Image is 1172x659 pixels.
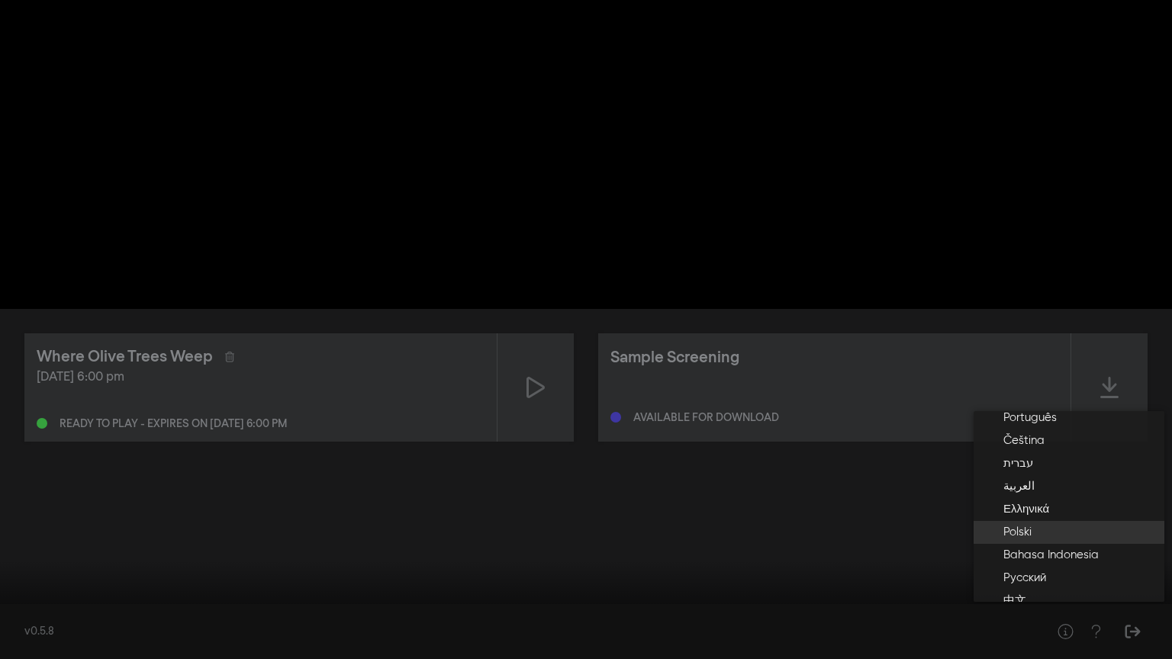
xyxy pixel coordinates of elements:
[974,407,1164,429] button: Português
[1003,455,1033,473] span: עברית‏
[1003,570,1046,587] span: Русский
[974,567,1164,590] button: Русский
[1003,410,1057,427] span: Português
[1003,478,1035,496] span: العربية
[974,590,1164,612] button: 中文
[974,498,1164,521] button: Ελληνικά
[1003,593,1026,610] span: 中文
[974,475,1164,498] button: العربية
[1080,616,1111,647] button: Help
[1003,547,1099,564] span: Bahasa Indonesia
[974,544,1164,567] button: Bahasa Indonesia
[24,624,1019,640] div: v0.5.8
[1117,616,1148,647] button: Sign Out
[974,429,1164,452] button: Čeština
[1003,524,1032,542] span: Polski
[1003,432,1045,450] span: Čeština
[974,521,1164,544] button: Polski
[974,452,1164,475] button: עברית‏
[1003,501,1049,519] span: Ελληνικά
[1050,616,1080,647] button: Help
